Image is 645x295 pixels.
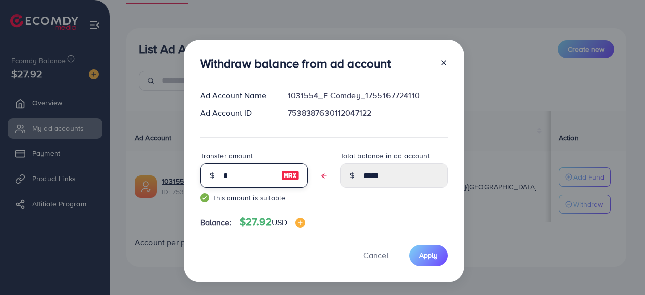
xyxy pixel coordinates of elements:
button: Cancel [351,245,401,266]
div: Ad Account Name [192,90,280,101]
div: Ad Account ID [192,107,280,119]
img: image [295,218,305,228]
small: This amount is suitable [200,193,308,203]
button: Apply [409,245,448,266]
label: Total balance in ad account [340,151,430,161]
label: Transfer amount [200,151,253,161]
span: Apply [419,250,438,260]
div: 1031554_E Comdey_1755167724110 [280,90,456,101]
span: Balance: [200,217,232,228]
h3: Withdraw balance from ad account [200,56,391,71]
div: 7538387630112047122 [280,107,456,119]
span: Cancel [363,250,389,261]
span: USD [272,217,287,228]
h4: $27.92 [240,216,305,228]
img: guide [200,193,209,202]
img: image [281,169,299,182]
iframe: Chat [602,250,637,287]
